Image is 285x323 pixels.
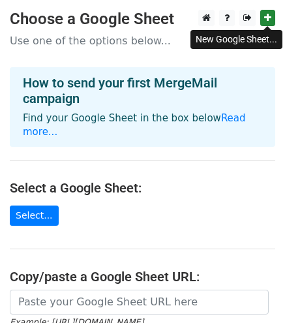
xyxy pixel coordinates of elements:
h3: Choose a Google Sheet [10,10,275,29]
p: Find your Google Sheet in the box below [23,112,262,139]
h4: Select a Google Sheet: [10,180,275,196]
input: Paste your Google Sheet URL here [10,290,269,315]
a: Read more... [23,112,246,138]
div: New Google Sheet... [190,30,282,49]
div: Widget de chat [220,260,285,323]
a: Select... [10,206,59,226]
h4: How to send your first MergeMail campaign [23,75,262,106]
iframe: Chat Widget [220,260,285,323]
p: Use one of the options below... [10,34,275,48]
h4: Copy/paste a Google Sheet URL: [10,269,275,285]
